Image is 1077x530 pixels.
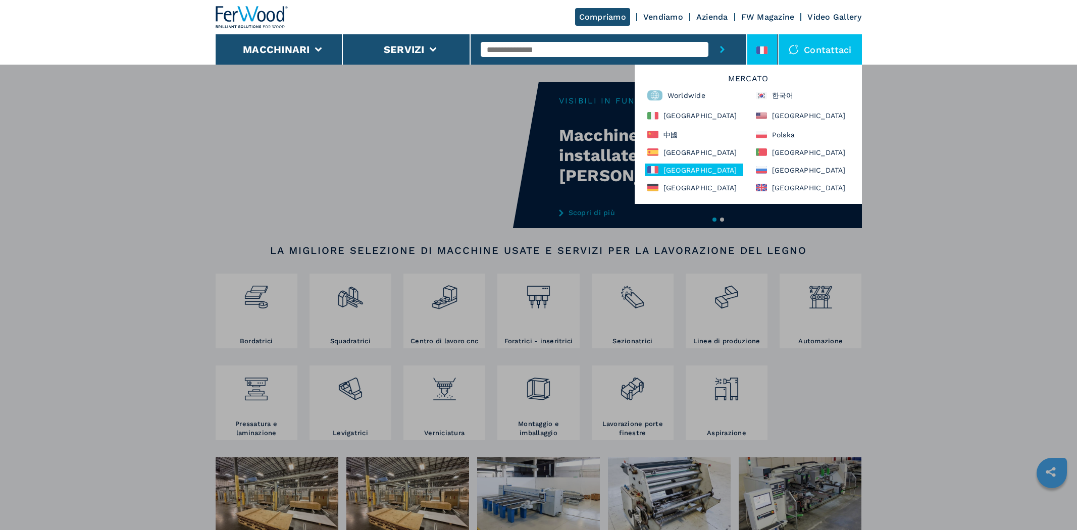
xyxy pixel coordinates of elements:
div: 한국어 [753,88,852,103]
div: [GEOGRAPHIC_DATA] [753,164,852,176]
div: Contattaci [779,34,862,65]
div: Polska [753,128,852,141]
div: [GEOGRAPHIC_DATA] [753,108,852,123]
a: FW Magazine [741,12,795,22]
button: Servizi [384,43,425,56]
img: Ferwood [216,6,288,28]
a: Video Gallery [807,12,861,22]
div: [GEOGRAPHIC_DATA] [645,146,743,158]
a: Vendiamo [643,12,683,22]
a: Azienda [696,12,728,22]
div: Worldwide [645,88,743,103]
a: Compriamo [575,8,630,26]
div: 中國 [645,128,743,141]
div: [GEOGRAPHIC_DATA] [753,146,852,158]
button: Macchinari [243,43,310,56]
img: Contattaci [789,44,799,55]
div: [GEOGRAPHIC_DATA] [753,181,852,194]
div: [GEOGRAPHIC_DATA] [645,181,743,194]
h6: Mercato [640,75,857,88]
div: [GEOGRAPHIC_DATA] [645,164,743,176]
div: [GEOGRAPHIC_DATA] [645,108,743,123]
button: submit-button [708,34,736,65]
